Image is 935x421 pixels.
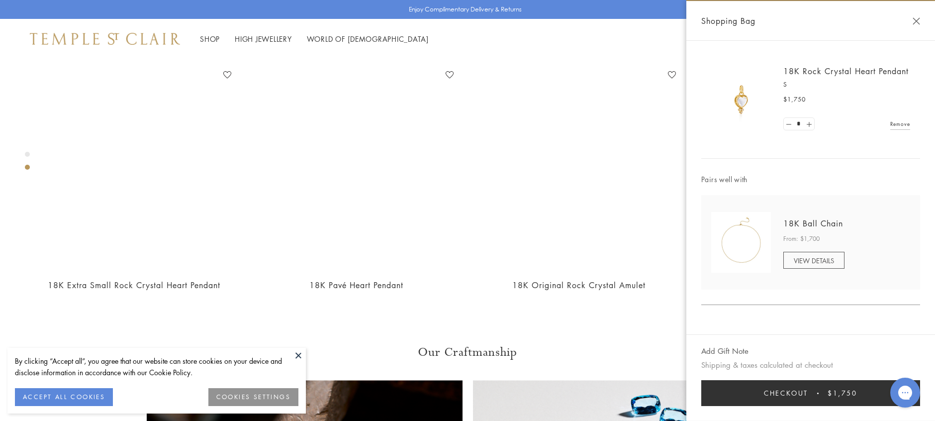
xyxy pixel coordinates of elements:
[255,67,458,270] a: P55141-PVHRT10
[885,374,925,411] iframe: Gorgias live chat messenger
[711,212,771,273] img: N88805-BC16EXT
[409,4,522,14] p: Enjoy Complimentary Delivery & Returns
[701,380,920,406] button: Checkout $1,750
[15,388,113,406] button: ACCEPT ALL COOKIES
[235,34,292,44] a: High JewelleryHigh Jewellery
[701,359,920,371] p: Shipping & taxes calculated at checkout
[200,34,220,44] a: ShopShop
[764,388,808,399] span: Checkout
[890,118,910,129] a: Remove
[147,344,788,360] h3: Our Craftmanship
[783,66,909,77] a: 18K Rock Crystal Heart Pendant
[701,345,748,357] button: Add Gift Note
[804,118,814,130] a: Set quantity to 2
[208,388,298,406] button: COOKIES SETTINGS
[711,70,771,129] img: P55140-BRDIGR10
[701,174,920,185] span: Pairs well with
[30,33,180,45] img: Temple St. Clair
[794,256,834,265] span: VIEW DETAILS
[783,218,843,229] a: 18K Ball Chain
[477,67,680,270] a: P55800-E9
[783,234,820,244] span: From: $1,700
[48,280,220,291] a: 18K Extra Small Rock Crystal Heart Pendant
[828,388,857,399] span: $1,750
[15,355,298,378] div: By clicking “Accept all”, you agree that our website can store cookies on your device and disclos...
[783,95,806,105] span: $1,750
[33,67,235,270] a: P55140-BRDIGR7
[783,252,844,269] a: VIEW DETAILS
[913,17,920,25] button: Close Shopping Bag
[512,280,646,291] a: 18K Original Rock Crystal Amulet
[309,280,403,291] a: 18K Pavé Heart Pendant
[701,14,755,27] span: Shopping Bag
[200,33,429,45] nav: Main navigation
[783,80,910,90] p: S
[307,34,429,44] a: World of [DEMOGRAPHIC_DATA]World of [DEMOGRAPHIC_DATA]
[784,118,794,130] a: Set quantity to 0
